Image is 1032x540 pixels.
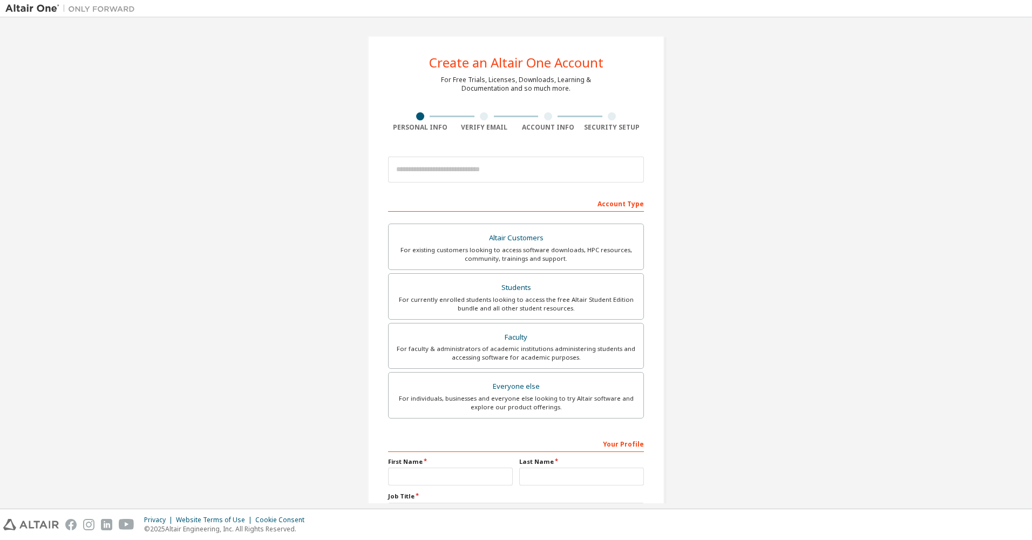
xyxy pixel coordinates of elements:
div: Privacy [144,516,176,524]
img: Altair One [5,3,140,14]
div: Verify Email [452,123,517,132]
img: youtube.svg [119,519,134,530]
div: For faculty & administrators of academic institutions administering students and accessing softwa... [395,345,637,362]
div: Create an Altair One Account [429,56,603,69]
div: Website Terms of Use [176,516,255,524]
div: Everyone else [395,379,637,394]
img: altair_logo.svg [3,519,59,530]
div: Altair Customers [395,231,637,246]
div: For Free Trials, Licenses, Downloads, Learning & Documentation and so much more. [441,76,591,93]
div: Account Type [388,194,644,212]
div: For existing customers looking to access software downloads, HPC resources, community, trainings ... [395,246,637,263]
div: Personal Info [388,123,452,132]
div: Faculty [395,330,637,345]
img: facebook.svg [65,519,77,530]
label: Job Title [388,492,644,501]
div: Security Setup [580,123,644,132]
div: Students [395,280,637,295]
img: instagram.svg [83,519,94,530]
div: Your Profile [388,435,644,452]
div: For individuals, businesses and everyone else looking to try Altair software and explore our prod... [395,394,637,411]
div: Cookie Consent [255,516,311,524]
div: For currently enrolled students looking to access the free Altair Student Edition bundle and all ... [395,295,637,313]
label: First Name [388,457,513,466]
p: © 2025 Altair Engineering, Inc. All Rights Reserved. [144,524,311,534]
img: linkedin.svg [101,519,112,530]
label: Last Name [519,457,644,466]
div: Account Info [516,123,580,132]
